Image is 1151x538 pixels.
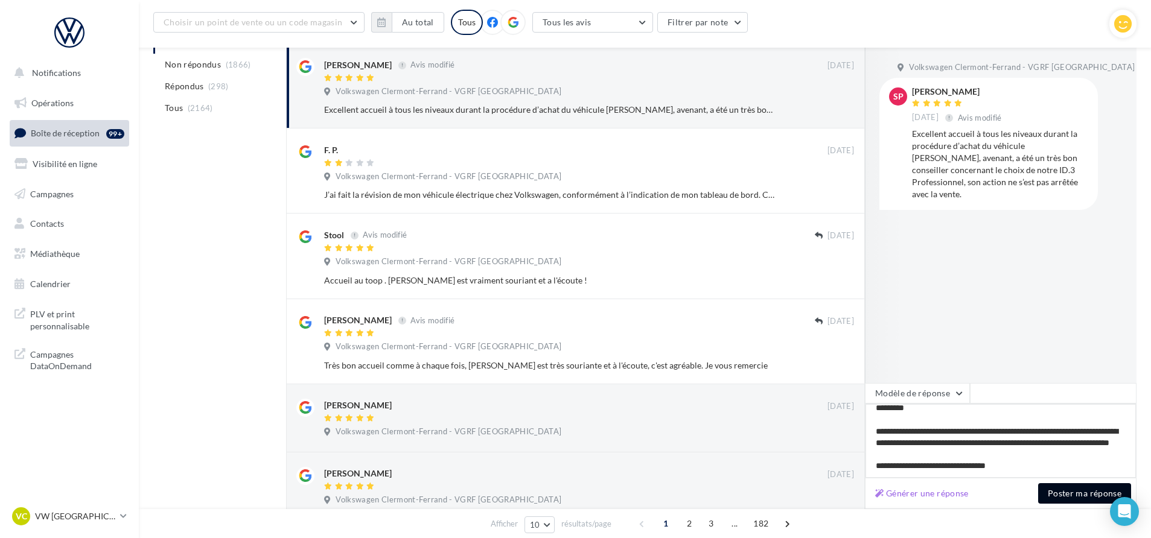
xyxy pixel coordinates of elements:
span: Non répondus [165,59,221,71]
span: (2164) [188,103,213,113]
span: (298) [208,81,229,91]
div: Excellent accueil à tous les niveaux durant la procédure d’achat du véhicule [PERSON_NAME], avena... [912,128,1088,200]
span: Avis modifié [363,230,407,240]
span: Volkswagen Clermont-Ferrand - VGRF [GEOGRAPHIC_DATA] [336,426,561,437]
span: PLV et print personnalisable [30,306,124,332]
div: Stool [324,229,344,241]
span: Sp [893,90,904,103]
div: [PERSON_NAME] [324,314,392,326]
button: Au total [392,12,444,33]
button: Modèle de réponse [865,383,970,403]
span: [DATE] [827,316,854,327]
span: Notifications [32,68,81,78]
div: Excellent accueil à tous les niveaux durant la procédure d’achat du véhicule [PERSON_NAME], avena... [324,104,776,116]
a: Campagnes [7,182,132,207]
span: [DATE] [827,401,854,412]
span: Opérations [31,98,74,108]
button: Poster ma réponse [1038,483,1131,504]
a: Opérations [7,90,132,116]
span: Volkswagen Clermont-Ferrand - VGRF [GEOGRAPHIC_DATA] [336,495,561,505]
span: Volkswagen Clermont-Ferrand - VGRF [GEOGRAPHIC_DATA] [909,62,1135,73]
span: Volkswagen Clermont-Ferrand - VGRF [GEOGRAPHIC_DATA] [336,256,561,267]
span: 182 [748,514,773,533]
div: [PERSON_NAME] [324,399,392,411]
span: Volkswagen Clermont-Ferrand - VGRF [GEOGRAPHIC_DATA] [336,171,561,182]
button: Au total [371,12,444,33]
button: Tous les avis [532,12,653,33]
div: Très bon accueil comme à chaque fois, [PERSON_NAME] est très souriante et à l'écoute, c'est agréa... [324,359,776,372]
span: Avis modifié [410,60,454,70]
a: Médiathèque [7,241,132,267]
a: Contacts [7,211,132,236]
div: [PERSON_NAME] [324,59,392,71]
span: [DATE] [827,230,854,241]
span: (1866) [226,60,251,69]
span: Volkswagen Clermont-Ferrand - VGRF [GEOGRAPHIC_DATA] [336,86,561,97]
div: Open Intercom Messenger [1110,497,1139,526]
button: Générer une réponse [870,486,974,501]
span: [DATE] [827,60,854,71]
span: ... [725,514,744,533]
span: Volkswagen Clermont-Ferrand - VGRF [GEOGRAPHIC_DATA] [336,341,561,352]
span: Contacts [30,218,64,229]
span: [DATE] [827,145,854,156]
span: Médiathèque [30,248,80,259]
span: Répondus [165,80,204,92]
div: J’ai fait la révision de mon véhicule électrique chez Volkswagen, conformément à l’indication de ... [324,189,776,201]
a: PLV et print personnalisable [7,301,132,337]
span: 3 [701,514,721,533]
p: VW [GEOGRAPHIC_DATA] [35,510,115,522]
div: Accueil au toop . [PERSON_NAME] est vraiment souriant et a l'écoute ! [324,274,776,286]
span: Visibilité en ligne [33,159,97,169]
span: Tous les avis [543,17,591,27]
a: Visibilité en ligne [7,151,132,177]
button: 10 [524,516,555,533]
div: 99+ [106,129,124,139]
a: Calendrier [7,271,132,297]
span: 1 [656,514,675,533]
span: Avis modifié [958,113,1002,122]
span: [DATE] [912,112,939,123]
span: 2 [680,514,699,533]
span: Boîte de réception [31,128,100,138]
span: VC [16,510,27,522]
div: Tous [451,10,483,35]
div: F. P. [324,144,338,156]
button: Notifications [7,60,127,86]
span: Afficher [491,518,518,530]
span: Avis modifié [410,315,454,325]
a: VC VW [GEOGRAPHIC_DATA] [10,505,129,528]
button: Choisir un point de vente ou un code magasin [153,12,365,33]
span: Campagnes DataOnDemand [30,346,124,372]
span: 10 [530,520,540,530]
div: [PERSON_NAME] [912,87,1004,96]
div: [PERSON_NAME] [324,467,392,479]
a: Campagnes DataOnDemand [7,341,132,377]
span: Calendrier [30,279,71,289]
span: résultats/page [561,518,611,530]
a: Boîte de réception99+ [7,120,132,146]
span: [DATE] [827,469,854,480]
span: Choisir un point de vente ou un code magasin [164,17,342,27]
span: Tous [165,102,183,114]
span: Campagnes [30,188,74,198]
button: Filtrer par note [657,12,748,33]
